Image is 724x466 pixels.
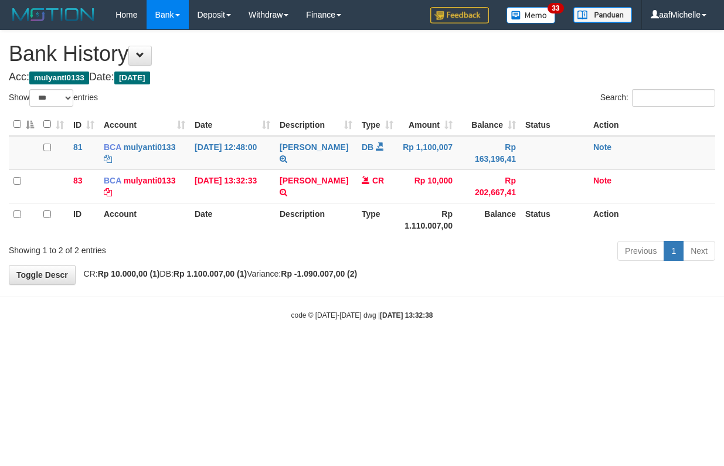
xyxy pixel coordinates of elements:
th: Balance [457,203,521,236]
span: BCA [104,176,121,185]
a: [PERSON_NAME] [280,176,348,185]
span: BCA [104,142,121,152]
th: ID [69,203,99,236]
th: Action [589,113,715,136]
img: Feedback.jpg [430,7,489,23]
td: Rp 202,667,41 [457,169,521,203]
span: 83 [73,176,83,185]
th: Description [275,203,357,236]
a: Copy mulyanti0133 to clipboard [104,188,112,197]
th: Status [521,113,589,136]
strong: Rp 10.000,00 (1) [98,269,160,278]
div: Showing 1 to 2 of 2 entries [9,240,293,256]
select: Showentries [29,89,73,107]
td: Rp 1,100,007 [398,136,457,170]
th: Date: activate to sort column ascending [190,113,275,136]
a: 1 [664,241,684,261]
a: mulyanti0133 [124,176,176,185]
span: 33 [548,3,563,13]
a: Note [593,142,611,152]
strong: Rp 1.100.007,00 (1) [174,269,247,278]
h4: Acc: Date: [9,72,715,83]
a: mulyanti0133 [124,142,176,152]
td: Rp 10,000 [398,169,457,203]
a: Toggle Descr [9,265,76,285]
span: 81 [73,142,83,152]
a: Previous [617,241,664,261]
label: Search: [600,89,715,107]
span: CR [372,176,384,185]
th: Action [589,203,715,236]
a: Copy mulyanti0133 to clipboard [104,154,112,164]
a: Next [683,241,715,261]
th: Account [99,203,190,236]
a: [PERSON_NAME] [280,142,348,152]
th: Type: activate to sort column ascending [357,113,398,136]
span: [DATE] [114,72,150,84]
img: MOTION_logo.png [9,6,98,23]
small: code © [DATE]-[DATE] dwg | [291,311,433,319]
th: ID: activate to sort column ascending [69,113,99,136]
th: Amount: activate to sort column ascending [398,113,457,136]
th: Type [357,203,398,236]
th: : activate to sort column ascending [39,113,69,136]
th: Balance: activate to sort column ascending [457,113,521,136]
span: CR: DB: Variance: [78,269,358,278]
strong: [DATE] 13:32:38 [380,311,433,319]
th: Date [190,203,275,236]
img: Button%20Memo.svg [507,7,556,23]
td: [DATE] 12:48:00 [190,136,275,170]
td: [DATE] 13:32:33 [190,169,275,203]
th: Account: activate to sort column ascending [99,113,190,136]
label: Show entries [9,89,98,107]
img: panduan.png [573,7,632,23]
th: Description: activate to sort column ascending [275,113,357,136]
span: DB [362,142,373,152]
h1: Bank History [9,42,715,66]
th: : activate to sort column descending [9,113,39,136]
th: Status [521,203,589,236]
td: Rp 163,196,41 [457,136,521,170]
th: Rp 1.110.007,00 [398,203,457,236]
input: Search: [632,89,715,107]
span: mulyanti0133 [29,72,89,84]
a: Note [593,176,611,185]
strong: Rp -1.090.007,00 (2) [281,269,357,278]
